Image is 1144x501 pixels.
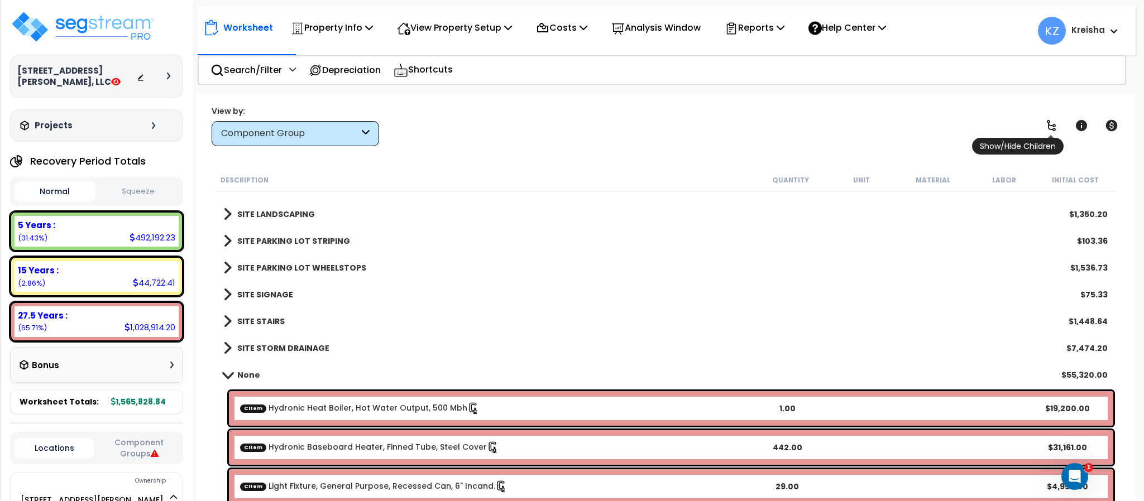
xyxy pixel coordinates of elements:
[240,480,508,493] a: Custom Item
[237,182,301,193] b: SITE HANDRAILS
[17,65,137,88] h3: [STREET_ADDRESS][PERSON_NAME], LLC
[212,105,379,117] div: View by:
[387,56,459,84] div: Shortcuts
[18,278,45,288] small: 2.8561493349426366%
[15,438,94,458] button: Locations
[1078,235,1108,247] div: $103.36
[210,62,282,78] p: Search/Filter
[237,289,293,300] b: SITE SIGNAGE
[772,176,809,185] small: Quantity
[1061,463,1088,490] iframe: Intercom live chat
[10,10,155,44] img: logo_pro_r.png
[133,277,175,288] div: 44,722.41
[1081,289,1108,300] div: $75.33
[237,235,350,247] b: SITE PARKING LOT STRIPING
[32,361,59,370] h3: Bonus
[240,441,499,454] a: Custom Item
[18,219,55,231] b: 5 Years :
[240,402,480,415] a: Custom Item
[240,482,266,490] span: CItem
[753,403,822,414] div: 1.00
[1033,481,1103,492] div: $4,959.00
[303,57,387,83] div: Depreciation
[30,156,146,167] h4: Recovery Period Totals
[18,233,47,243] small: 31.433335331848912%
[15,181,95,201] button: Normal
[808,20,886,35] p: Help Center
[99,436,179,460] button: Component Groups
[536,20,587,35] p: Costs
[853,176,870,185] small: Unit
[916,176,950,185] small: Material
[397,20,512,35] p: View Property Setup
[240,404,266,412] span: CItem
[1075,182,1108,193] div: $943.06
[18,310,68,321] b: 27.5 Years :
[223,20,273,35] p: Worksheet
[1052,176,1099,185] small: Initial Cost
[221,127,359,140] div: Component Group
[725,20,784,35] p: Reports
[237,209,315,220] b: SITE LANDSCAPING
[1084,463,1093,472] span: 1
[33,474,183,488] div: Ownership
[1033,403,1103,414] div: $19,200.00
[1067,343,1108,354] div: $7,474.20
[20,396,99,407] span: Worksheet Totals:
[1070,209,1108,220] div: $1,350.20
[972,138,1064,155] span: Show/Hide Children
[753,481,822,492] div: 29.00
[130,232,175,243] div: 492,192.23
[221,176,269,185] small: Description
[111,396,166,407] b: 1,565,828.84
[237,262,366,273] b: SITE PARKING LOT WHEELSTOPS
[237,369,260,380] b: None
[240,443,266,451] span: CItem
[125,321,175,333] div: 1,028,914.20
[237,343,329,354] b: SITE STORM DRAINAGE
[291,20,373,35] p: Property Info
[1071,262,1108,273] div: $1,536.73
[1038,17,1066,45] span: KZ
[753,442,822,453] div: 442.00
[1062,369,1108,380] div: $55,320.00
[18,264,59,276] b: 15 Years :
[18,323,47,333] small: 65.71051533320845%
[611,20,701,35] p: Analysis Window
[309,62,381,78] p: Depreciation
[35,120,73,131] h3: Projects
[98,182,179,201] button: Squeeze
[1069,316,1108,327] div: $1,448.64
[394,62,453,78] p: Shortcuts
[992,176,1016,185] small: Labor
[1071,24,1105,36] b: Kreisha
[1033,442,1103,453] div: $31,161.00
[237,316,285,327] b: SITE STAIRS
